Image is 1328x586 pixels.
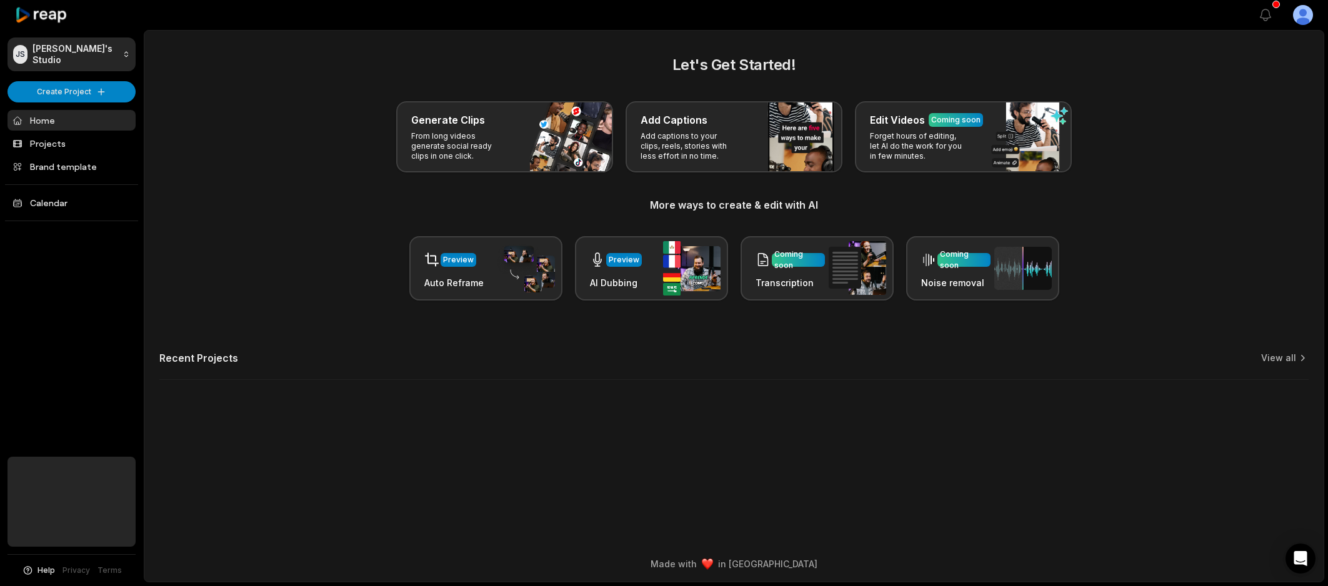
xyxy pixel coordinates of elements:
h3: Add Captions [641,112,707,127]
div: Preview [609,254,639,266]
button: Create Project [7,81,136,102]
div: Coming soon [774,249,822,271]
button: Help [22,565,55,576]
a: Brand template [7,156,136,177]
a: View all [1261,352,1296,364]
h3: Generate Clips [411,112,485,127]
a: Home [7,110,136,131]
div: Coming soon [931,114,981,126]
h3: Edit Videos [870,112,925,127]
img: noise_removal.png [994,247,1052,290]
p: From long videos generate social ready clips in one click. [411,131,508,161]
a: Terms [97,565,122,576]
div: Preview [443,254,474,266]
h3: More ways to create & edit with AI [159,197,1309,212]
div: Made with in [GEOGRAPHIC_DATA] [156,557,1312,570]
h2: Recent Projects [159,352,238,364]
p: Forget hours of editing, let AI do the work for you in few minutes. [870,131,967,161]
p: Add captions to your clips, reels, stories with less effort in no time. [641,131,737,161]
h2: Let's Get Started! [159,54,1309,76]
h3: Noise removal [921,276,991,289]
img: heart emoji [702,559,713,570]
img: ai_dubbing.png [663,241,721,295]
a: Privacy [62,565,90,576]
h3: AI Dubbing [590,276,642,289]
div: JS [13,45,27,64]
a: Calendar [7,192,136,213]
p: [PERSON_NAME]'s Studio [32,43,117,66]
h3: Auto Reframe [424,276,484,289]
a: Projects [7,133,136,154]
div: Open Intercom Messenger [1286,544,1316,574]
img: auto_reframe.png [497,244,555,293]
span: Help [37,565,55,576]
div: Coming soon [940,249,988,271]
img: transcription.png [829,241,886,295]
h3: Transcription [756,276,825,289]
